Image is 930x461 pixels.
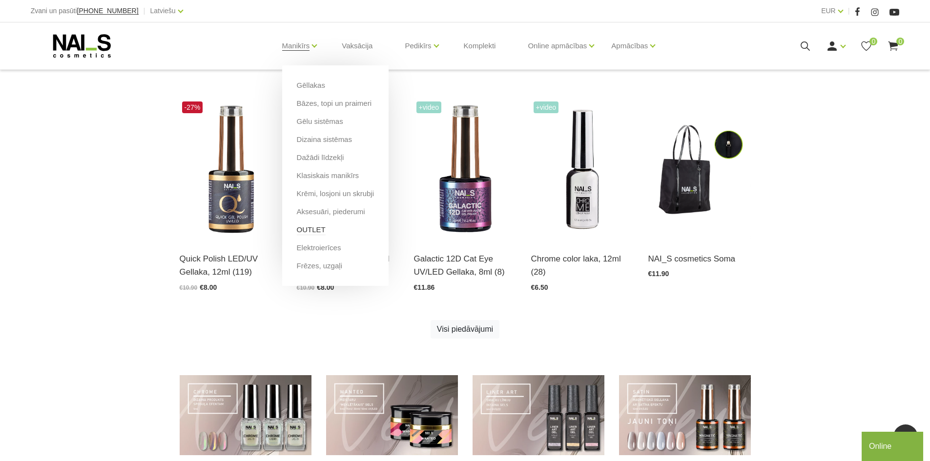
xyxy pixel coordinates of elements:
[317,283,334,291] span: €8.00
[180,284,198,291] span: €10.90
[182,101,203,113] span: -27%
[297,206,365,217] a: Aksesuāri, piederumi
[297,152,344,163] a: Dažādi līdzekļi
[297,134,352,145] a: Dizaina sistēmas
[848,5,850,17] span: |
[862,430,925,461] iframe: chat widget
[405,26,431,65] a: Pedikīrs
[334,22,380,69] a: Vaksācija
[821,5,836,17] a: EUR
[534,101,559,113] span: +Video
[648,252,751,265] a: NAI_S cosmetics Soma
[297,188,374,199] a: Krēmi, losjoni un skrubji
[297,261,342,271] a: Frēzes, uzgaļi
[150,5,176,17] a: Latviešu
[648,99,751,240] img: Ērta, eleganta, izturīga soma ar NAI_S cosmetics logo.Izmērs: 38 x 46 x 14 cm...
[297,98,372,109] a: Bāzes, topi un praimeri
[414,283,435,291] span: €11.86
[297,80,325,91] a: Gēllakas
[431,320,499,339] a: Visi piedāvājumi
[648,270,669,278] span: €11.90
[611,26,648,65] a: Apmācības
[531,252,634,279] a: Chrome color laka, 12ml (28)
[297,242,341,253] a: Elektroierīces
[297,224,326,235] a: OUTLET
[896,38,904,45] span: 0
[297,116,343,127] a: Gēlu sistēmas
[282,26,310,65] a: Manikīrs
[77,7,139,15] a: [PHONE_NUMBER]
[869,38,877,45] span: 0
[456,22,504,69] a: Komplekti
[31,5,139,17] div: Zvani un pasūti
[180,252,282,279] a: Quick Polish LED/UV Gellaka, 12ml (119)
[414,99,517,240] img: Daudzdimensionāla magnētiskā gellaka, kas satur smalkas, atstarojošas hroma daļiņas. Ar īpaša mag...
[528,26,587,65] a: Online apmācības
[531,283,548,291] span: €6.50
[297,170,359,181] a: Klasiskais manikīrs
[144,5,145,17] span: |
[531,99,634,240] img: Paredzēta hromēta jeb spoguļspīduma efekta veidošanai uz pilnas naga plātnes vai atsevišķiem diza...
[297,284,315,291] span: €10.90
[414,252,517,279] a: Galactic 12D Cat Eye UV/LED Gellaka, 8ml (8)
[200,283,217,291] span: €8.00
[860,40,872,52] a: 0
[180,99,282,240] img: Ātri, ērti un vienkārši!Intensīvi pigmentēta gellaka, kas perfekti klājas arī vienā slānī, tādā v...
[887,40,899,52] a: 0
[416,101,442,113] span: +Video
